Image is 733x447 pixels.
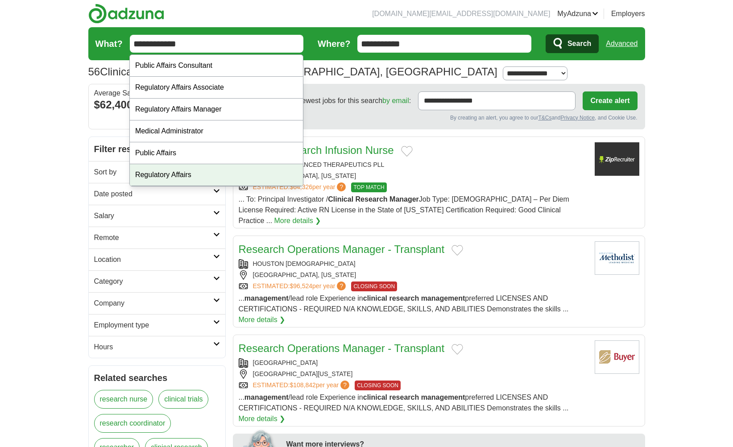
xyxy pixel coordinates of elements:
[340,381,349,389] span: ?
[239,358,588,368] div: [GEOGRAPHIC_DATA]
[421,294,465,302] strong: management
[356,195,388,203] strong: Research
[239,160,588,170] div: INTEGRITY ADVANCED THERAPEUTICS PLL
[363,294,387,302] strong: clinical
[89,292,225,314] a: Company
[595,340,639,374] img: Company logo
[253,260,356,267] a: HOUSTON [DEMOGRAPHIC_DATA]
[94,298,213,309] h2: Company
[88,66,497,78] h1: Clinical Research Manager Jobs in [GEOGRAPHIC_DATA], [GEOGRAPHIC_DATA]
[351,182,386,192] span: TOP MATCH
[94,371,220,385] h2: Related searches
[253,381,352,390] a: ESTIMATED:$108,842per year?
[94,211,213,221] h2: Salary
[94,232,213,243] h2: Remote
[89,248,225,270] a: Location
[94,90,220,97] div: Average Salary
[557,8,598,19] a: MyAdzuna
[89,183,225,205] a: Date posted
[88,4,164,24] img: Adzuna logo
[239,369,588,379] div: [GEOGRAPHIC_DATA][US_STATE]
[372,8,550,19] li: [DOMAIN_NAME][EMAIL_ADDRESS][DOMAIN_NAME]
[239,315,286,325] a: More details ❯
[94,189,213,199] h2: Date posted
[130,77,303,99] div: Regulatory Affairs Associate
[94,342,213,352] h2: Hours
[239,243,445,255] a: Research Operations Manager - Transplant
[239,195,569,224] span: ... To: Principal Investigator / Job Type: [DEMOGRAPHIC_DATA] – Per Diem License Required: Active...
[88,64,100,80] span: 56
[389,393,419,401] strong: research
[253,182,348,192] a: ESTIMATED:$64,326per year?
[130,142,303,164] div: Public Affairs
[244,294,289,302] strong: management
[239,270,588,280] div: [GEOGRAPHIC_DATA], [US_STATE]
[89,336,225,358] a: Hours
[240,114,638,122] div: By creating an alert, you agree to our and , and Cookie Use.
[595,142,639,176] img: Company logo
[258,95,411,106] span: Receive the newest jobs for this search :
[239,414,286,424] a: More details ❯
[94,167,213,178] h2: Sort by
[130,55,303,77] div: Public Affairs Consultant
[583,91,637,110] button: Create alert
[94,254,213,265] h2: Location
[328,195,353,203] strong: Clinical
[274,215,321,226] a: More details ❯
[451,245,463,256] button: Add to favorite jobs
[95,37,123,50] label: What?
[130,164,303,186] div: Regulatory Affairs
[239,294,569,313] span: ... /lead role Experience in preferred LICENSES AND CERTIFICATIONS - REQUIRED N/A KNOWLEDGE, SKIL...
[94,97,220,113] div: $62,400
[290,282,312,290] span: $96,524
[337,281,346,290] span: ?
[401,146,413,157] button: Add to favorite jobs
[94,320,213,331] h2: Employment type
[606,35,638,53] a: Advanced
[290,183,312,190] span: $64,326
[611,8,645,19] a: Employers
[382,97,409,104] a: by email
[389,195,419,203] strong: Manager
[89,227,225,248] a: Remote
[421,393,465,401] strong: management
[94,390,153,409] a: research nurse
[94,414,171,433] a: research coordinator
[538,115,551,121] a: T&Cs
[89,137,225,161] h2: Filter results
[253,281,348,291] a: ESTIMATED:$96,524per year?
[389,294,419,302] strong: research
[239,342,445,354] a: Research Operations Manager - Transplant
[158,390,208,409] a: clinical trials
[130,99,303,120] div: Regulatory Affairs Manager
[290,381,315,389] span: $108,842
[244,393,289,401] strong: management
[89,161,225,183] a: Sort by
[239,144,394,156] a: Clinical Research Infusion Nurse
[239,171,588,181] div: [GEOGRAPHIC_DATA], [US_STATE]
[89,314,225,336] a: Employment type
[239,393,569,412] span: ... /lead role Experience in preferred LICENSES AND CERTIFICATIONS - REQUIRED N/A KNOWLEDGE, SKIL...
[355,381,401,390] span: CLOSING SOON
[363,393,387,401] strong: clinical
[130,120,303,142] div: Medical Administrator
[318,37,350,50] label: Where?
[94,276,213,287] h2: Category
[89,205,225,227] a: Salary
[595,241,639,275] img: Houston Methodist logo
[567,35,591,53] span: Search
[560,115,595,121] a: Privacy Notice
[546,34,599,53] button: Search
[89,270,225,292] a: Category
[351,281,397,291] span: CLOSING SOON
[337,182,346,191] span: ?
[451,344,463,355] button: Add to favorite jobs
